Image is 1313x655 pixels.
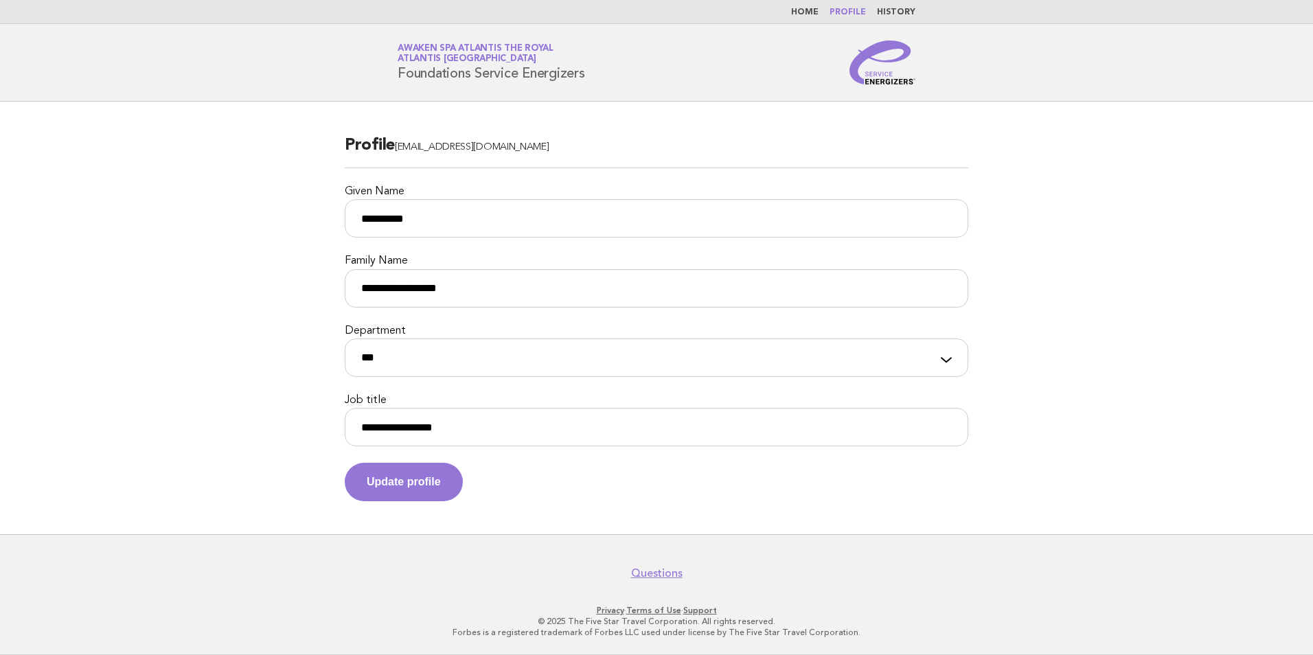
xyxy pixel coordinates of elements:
[345,463,463,501] button: Update profile
[236,605,1077,616] p: · ·
[345,185,968,199] label: Given Name
[395,142,549,152] span: [EMAIL_ADDRESS][DOMAIN_NAME]
[849,41,915,84] img: Service Energizers
[345,254,968,268] label: Family Name
[398,55,536,64] span: Atlantis [GEOGRAPHIC_DATA]
[791,8,819,16] a: Home
[398,44,553,63] a: Awaken SPA Atlantis the RoyalAtlantis [GEOGRAPHIC_DATA]
[345,324,968,338] label: Department
[626,606,681,615] a: Terms of Use
[877,8,915,16] a: History
[398,45,585,80] h1: Foundations Service Energizers
[597,606,624,615] a: Privacy
[631,566,683,580] a: Questions
[236,616,1077,627] p: © 2025 The Five Star Travel Corporation. All rights reserved.
[830,8,866,16] a: Profile
[345,135,968,168] h2: Profile
[683,606,717,615] a: Support
[345,393,968,408] label: Job title
[236,627,1077,638] p: Forbes is a registered trademark of Forbes LLC used under license by The Five Star Travel Corpora...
